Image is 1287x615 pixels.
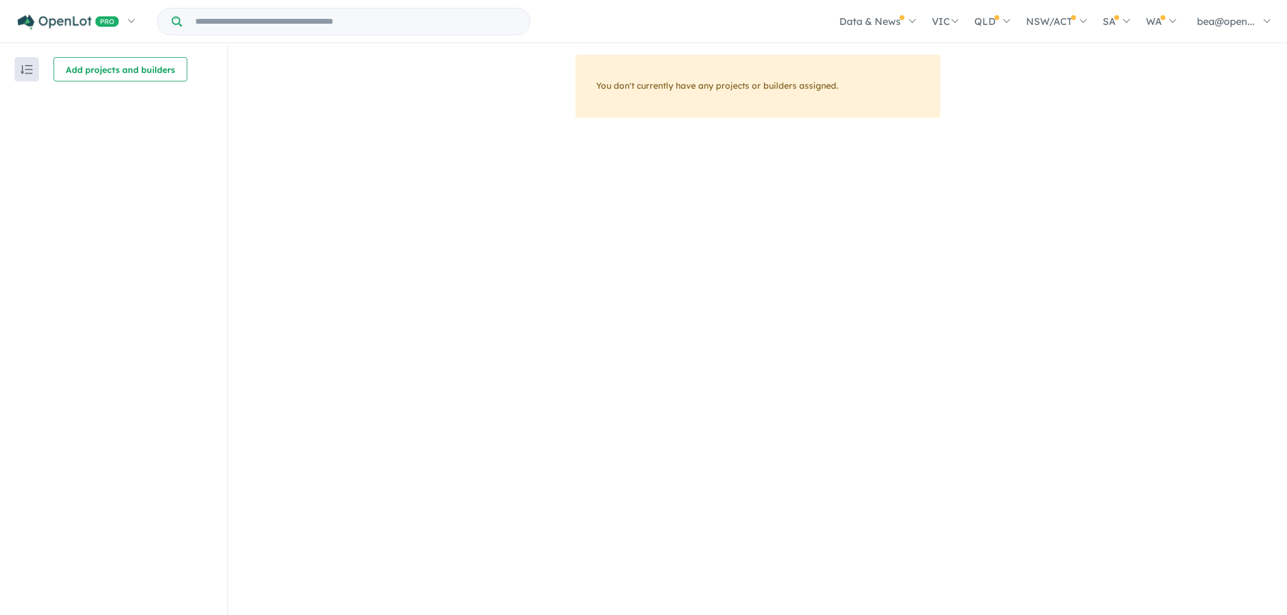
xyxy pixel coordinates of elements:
[1197,15,1255,27] span: bea@open...
[21,65,33,74] img: sort.svg
[184,9,527,35] input: Try estate name, suburb, builder or developer
[54,57,187,81] button: Add projects and builders
[18,15,119,30] img: Openlot PRO Logo White
[575,55,940,118] div: You don't currently have any projects or builders assigned.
